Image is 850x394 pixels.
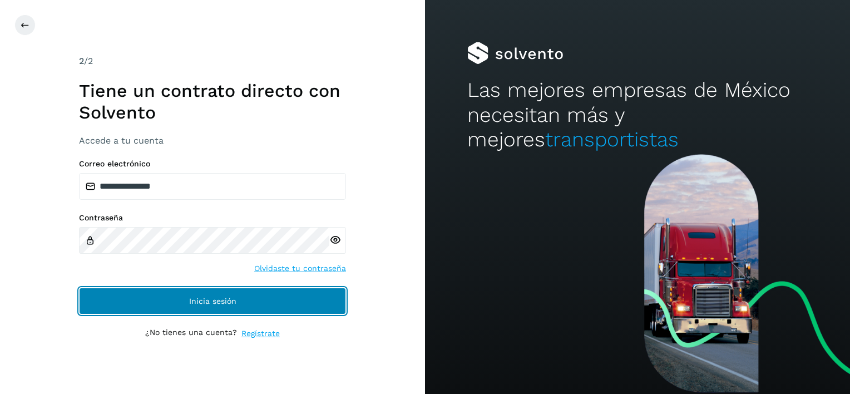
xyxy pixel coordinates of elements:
[79,159,346,169] label: Correo electrónico
[79,135,346,146] h3: Accede a tu cuenta
[79,80,346,123] h1: Tiene un contrato directo con Solvento
[145,328,237,339] p: ¿No tienes una cuenta?
[79,55,346,68] div: /2
[189,297,236,305] span: Inicia sesión
[241,328,280,339] a: Regístrate
[79,213,346,223] label: Contraseña
[254,263,346,274] a: Olvidaste tu contraseña
[79,288,346,314] button: Inicia sesión
[545,127,679,151] span: transportistas
[79,56,84,66] span: 2
[467,78,807,152] h2: Las mejores empresas de México necesitan más y mejores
